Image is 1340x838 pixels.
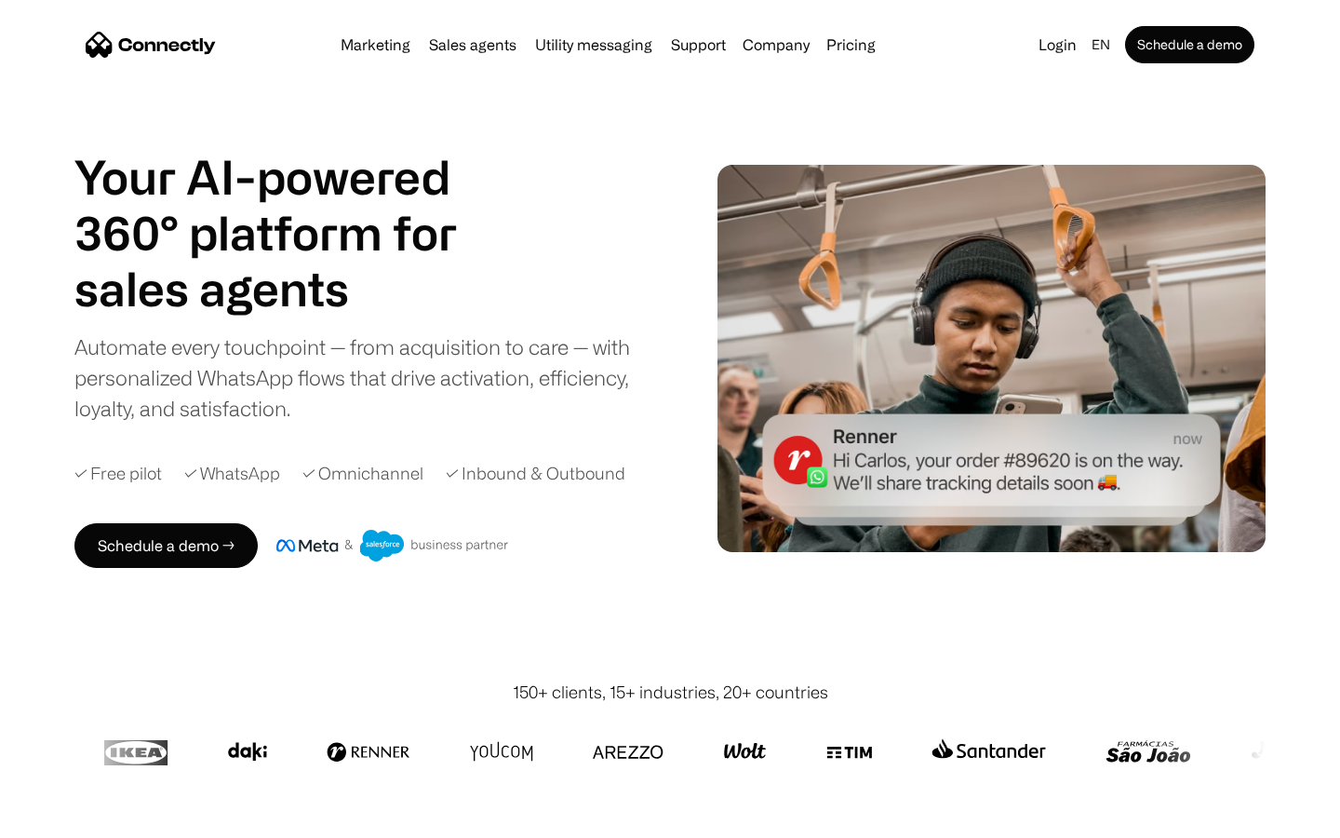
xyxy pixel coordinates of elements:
[1125,26,1254,63] a: Schedule a demo
[528,37,660,52] a: Utility messaging
[74,149,502,261] h1: Your AI-powered 360° platform for
[422,37,524,52] a: Sales agents
[184,461,280,486] div: ✓ WhatsApp
[446,461,625,486] div: ✓ Inbound & Outbound
[743,32,810,58] div: Company
[74,523,258,568] a: Schedule a demo →
[513,680,828,705] div: 150+ clients, 15+ industries, 20+ countries
[663,37,733,52] a: Support
[302,461,423,486] div: ✓ Omnichannel
[276,530,509,561] img: Meta and Salesforce business partner badge.
[74,331,661,424] div: Automate every touchpoint — from acquisition to care — with personalized WhatsApp flows that driv...
[37,805,112,831] ul: Language list
[74,461,162,486] div: ✓ Free pilot
[819,37,883,52] a: Pricing
[333,37,418,52] a: Marketing
[1092,32,1110,58] div: en
[74,261,502,317] h1: sales agents
[1031,32,1084,58] a: Login
[19,804,112,831] aside: Language selected: English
